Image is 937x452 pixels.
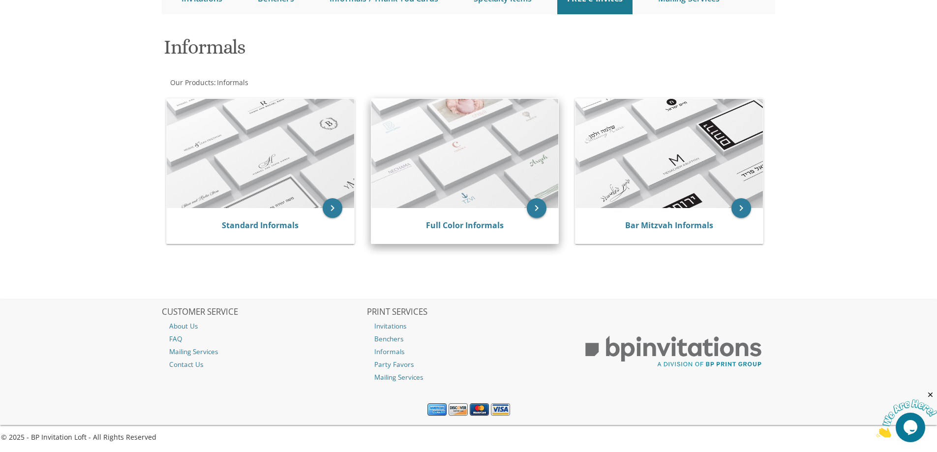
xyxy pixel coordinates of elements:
a: keyboard_arrow_right [323,198,342,218]
a: Mailing Services [367,371,571,384]
a: FAQ [162,332,365,345]
a: keyboard_arrow_right [527,198,546,218]
a: Invitations [367,320,571,332]
a: About Us [162,320,365,332]
h2: CUSTOMER SERVICE [162,307,365,317]
img: American Express [427,403,447,416]
iframe: chat widget [876,391,937,437]
a: Full Color Informals [426,220,504,231]
img: Discover [449,403,468,416]
img: Bar Mitzvah Informals [575,99,763,208]
img: BP Print Group [572,327,775,376]
img: Visa [491,403,510,416]
a: Contact Us [162,358,365,371]
img: Standard Informals [167,99,354,208]
img: Full Color Informals [371,99,559,208]
a: Informals [216,78,248,87]
a: Mailing Services [162,345,365,358]
a: Standard Informals [222,220,299,231]
a: Our Products [169,78,214,87]
a: keyboard_arrow_right [731,198,751,218]
div: : [162,78,469,88]
span: Informals [217,78,248,87]
h1: Informals [164,36,565,65]
a: Party Favors [367,358,571,371]
img: MasterCard [470,403,489,416]
a: Bar Mitzvah Informals [625,220,713,231]
a: Benchers [367,332,571,345]
a: Informals [367,345,571,358]
h2: PRINT SERVICES [367,307,571,317]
